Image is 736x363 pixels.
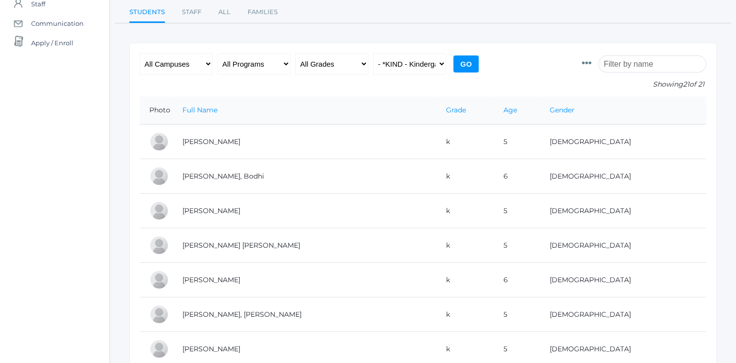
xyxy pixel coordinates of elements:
td: [PERSON_NAME] [173,194,436,228]
td: [PERSON_NAME], [PERSON_NAME] [173,297,436,332]
span: Apply / Enroll [31,33,73,53]
td: k [436,159,494,194]
div: William Hamilton [149,270,169,290]
td: 5 [494,297,540,332]
div: Bodhi Dreher [149,166,169,186]
td: [DEMOGRAPHIC_DATA] [540,194,707,228]
td: [PERSON_NAME] [PERSON_NAME] [173,228,436,263]
a: Students [129,2,165,23]
td: [DEMOGRAPHIC_DATA] [540,263,707,297]
div: Annie Grace Gregg [149,236,169,255]
td: [PERSON_NAME] [173,263,436,297]
td: 6 [494,159,540,194]
td: 5 [494,194,540,228]
td: k [436,297,494,332]
td: k [436,125,494,159]
td: [DEMOGRAPHIC_DATA] [540,159,707,194]
div: Hannah Hrehniy [149,339,169,359]
td: k [436,194,494,228]
div: Stone Haynes [149,305,169,324]
a: All [218,2,231,22]
div: Charles Fox [149,201,169,220]
a: Grade [446,106,466,114]
span: Communication [31,14,84,33]
td: [DEMOGRAPHIC_DATA] [540,297,707,332]
td: [DEMOGRAPHIC_DATA] [540,228,707,263]
a: Staff [182,2,201,22]
td: [PERSON_NAME] [173,125,436,159]
td: k [436,228,494,263]
a: Gender [550,106,574,114]
input: Go [453,55,479,73]
td: k [436,263,494,297]
a: Age [503,106,517,114]
th: Photo [140,96,173,125]
td: [DEMOGRAPHIC_DATA] [540,125,707,159]
input: Filter by name [598,55,706,73]
td: 6 [494,263,540,297]
td: [PERSON_NAME], Bodhi [173,159,436,194]
div: Maia Canan [149,132,169,151]
a: Families [248,2,278,22]
a: Full Name [182,106,217,114]
span: 21 [683,80,689,89]
p: Showing of 21 [582,79,706,90]
td: 5 [494,228,540,263]
td: 5 [494,125,540,159]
